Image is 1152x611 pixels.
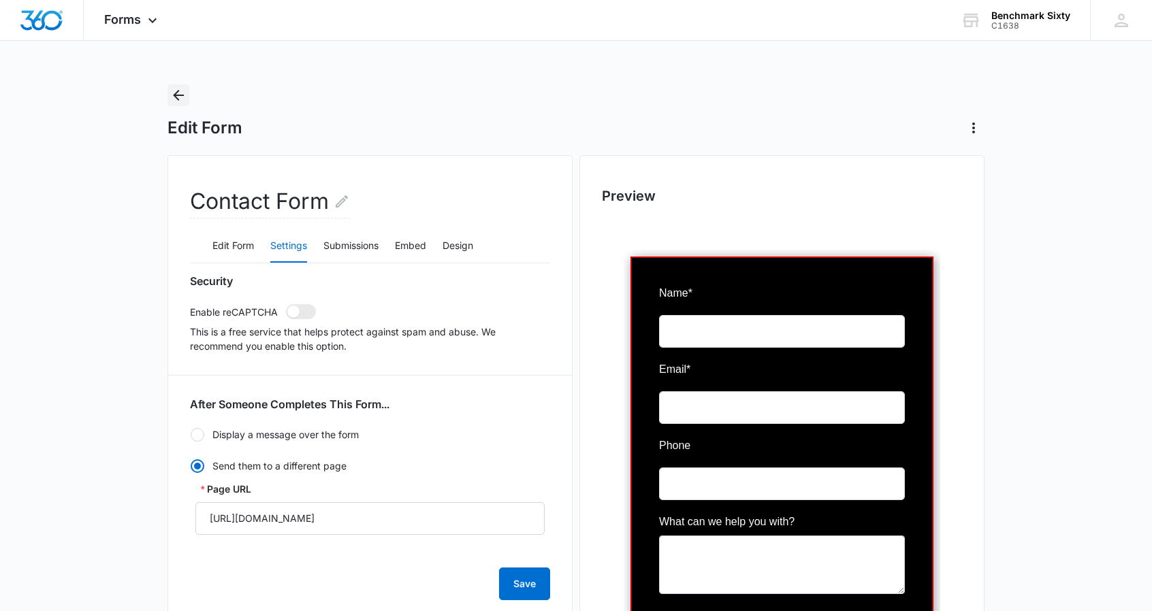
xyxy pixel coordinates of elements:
div: account id [991,21,1070,31]
p: Enable reCAPTCHA [190,305,278,319]
button: Actions [963,117,985,139]
button: Back [167,84,189,106]
span: Name [35,37,65,49]
div: account name [991,10,1070,21]
input: Page URL [195,502,545,535]
label: Page URL [201,482,251,497]
button: Design [443,230,473,263]
span: May we email you about this? [35,360,179,371]
small: You agree to receive future emails and understand you may opt-out at any time [35,408,281,434]
span: Phone [35,190,67,201]
h3: Security [190,274,233,288]
h2: Preview [602,186,962,206]
button: Save [499,567,550,600]
label: Send them to a different page [190,459,550,474]
button: Embed [395,230,426,263]
h1: Edit Form [167,118,242,138]
span: Email [35,114,63,125]
span: Forms [104,12,141,27]
button: Edit Form [212,230,254,263]
label: Display a message over the form [190,427,550,442]
span: What can we help you with? [35,266,171,278]
button: Edit Form Name [334,185,350,218]
h2: Contact Form [190,185,350,218]
span: Submit [142,455,176,466]
p: This is a free service that helps protect against spam and abuse. We recommend you enable this op... [190,325,550,353]
button: Settings [270,230,307,263]
button: Submissions [323,230,379,263]
h3: After Someone Completes This Form... [190,397,389,411]
button: Submit [35,445,281,476]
